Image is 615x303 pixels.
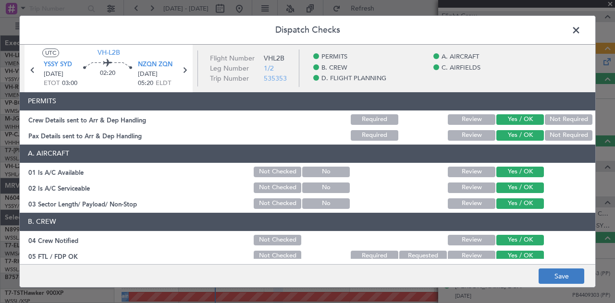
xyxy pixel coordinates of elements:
button: Review [448,251,495,261]
button: Review [448,182,495,193]
span: C. AIRFIELDS [442,63,480,73]
button: Yes / OK [496,167,544,177]
button: Save [539,268,584,284]
button: Review [448,235,495,245]
button: Not Required [545,114,592,125]
button: Yes / OK [496,251,544,261]
span: A. AIRCRAFT [442,52,479,62]
header: Dispatch Checks [20,16,595,45]
button: Review [448,198,495,209]
button: Yes / OK [496,182,544,193]
button: Yes / OK [496,235,544,245]
button: Yes / OK [496,114,544,125]
button: Review [448,167,495,177]
button: Yes / OK [496,130,544,141]
button: Requested [399,251,447,261]
button: Yes / OK [496,198,544,209]
button: Review [448,130,495,141]
button: Not Required [545,130,592,141]
button: Review [448,114,495,125]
